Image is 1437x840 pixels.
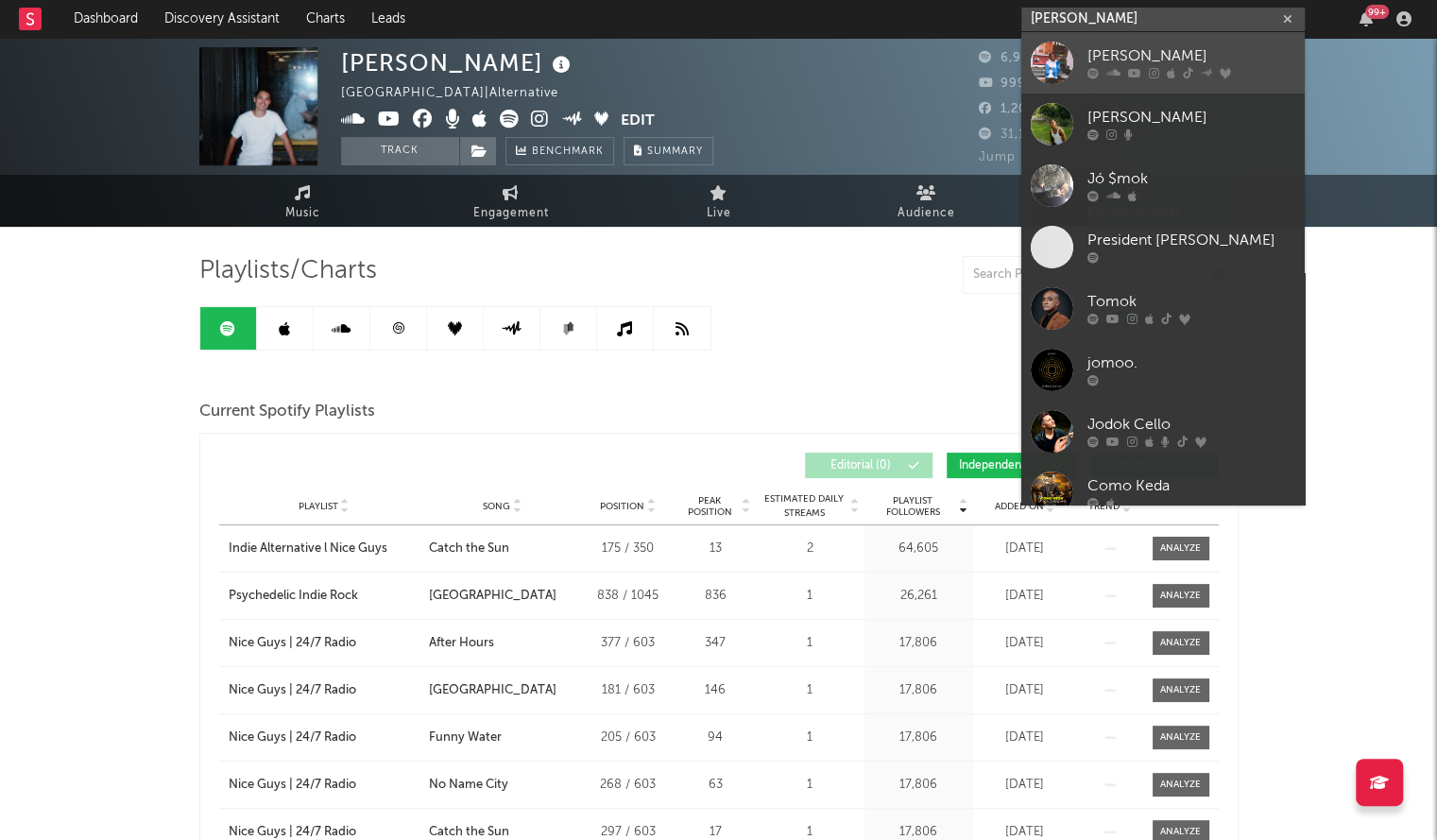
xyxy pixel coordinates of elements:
div: 26,261 [869,587,968,606]
a: jomoo. [1021,339,1305,401]
span: 1,200 [979,103,1035,115]
div: 2 [761,540,860,558]
a: Live [615,175,823,227]
span: Live [707,202,731,225]
div: Jodok Cello [1087,414,1295,437]
div: 17,806 [869,634,968,653]
div: 268 / 603 [586,776,671,795]
a: Nice Guys | 24/7 Radio [229,634,419,653]
div: 13 [680,540,751,558]
a: Como Keda [1021,462,1305,523]
div: [GEOGRAPHIC_DATA] [429,587,556,606]
button: 99+ [1360,11,1373,26]
div: [GEOGRAPHIC_DATA] [429,681,556,700]
input: Search for artists [1021,8,1305,31]
span: Benchmark [532,141,604,163]
div: 146 [680,681,751,700]
a: Jodok Cello [1021,401,1305,462]
a: Engagement [407,175,615,227]
a: Psychedelic Indie Rock [229,587,419,606]
span: Editorial ( 0 ) [817,460,904,471]
span: Audience [898,202,955,225]
div: 94 [680,729,751,747]
div: Como Keda [1087,475,1295,498]
div: 1 [761,634,860,653]
div: 63 [680,776,751,795]
span: 31,153 Monthly Listeners [979,129,1155,141]
div: [PERSON_NAME] [341,47,575,78]
div: President [PERSON_NAME] [1087,230,1295,252]
div: 1 [761,587,860,606]
div: Nice Guys | 24/7 Radio [229,776,356,795]
div: No Name City [429,776,508,795]
span: Jump Score: 56.9 [979,151,1090,163]
a: President [PERSON_NAME] [1021,216,1305,278]
span: Song [483,501,510,512]
div: [DATE] [978,540,1072,558]
div: Nice Guys | 24/7 Radio [229,681,356,700]
div: 1 [761,776,860,795]
div: 838 / 1045 [586,587,671,606]
span: Summary [647,146,703,157]
span: Music [285,202,320,225]
a: [PERSON_NAME] [1021,94,1305,155]
a: Nice Guys | 24/7 Radio [229,681,419,700]
div: 181 / 603 [586,681,671,700]
span: Engagement [473,202,549,225]
a: Benchmark [505,137,614,165]
div: 377 / 603 [586,634,671,653]
div: jomoo. [1087,352,1295,375]
div: After Hours [429,634,494,653]
div: 347 [680,634,751,653]
div: 1 [761,729,860,747]
span: Playlists/Charts [199,260,377,283]
div: [DATE] [978,729,1072,747]
div: 17,806 [869,681,968,700]
a: Indie Alternative l Nice Guys [229,540,419,558]
a: Jó $mok [1021,155,1305,216]
div: 1 [761,681,860,700]
a: Nice Guys | 24/7 Radio [229,729,419,747]
span: 999 [979,77,1026,90]
div: [DATE] [978,776,1072,795]
a: Tomok [1021,278,1305,339]
span: Playlist [299,501,338,512]
div: Jó $mok [1087,168,1295,191]
div: Funny Water [429,729,502,747]
button: Summary [624,137,713,165]
div: [GEOGRAPHIC_DATA] | Alternative [341,82,580,105]
div: 836 [680,587,751,606]
div: 205 / 603 [586,729,671,747]
div: [PERSON_NAME] [1087,45,1295,68]
div: Tomok [1087,291,1295,314]
button: Independent(35) [947,453,1077,478]
button: Edit [621,110,655,133]
div: 64,605 [869,540,968,558]
div: [DATE] [978,587,1072,606]
span: Added On [995,501,1044,512]
span: Estimated Daily Streams [761,492,848,521]
div: Psychedelic Indie Rock [229,587,358,606]
span: Peak Position [680,495,740,518]
div: [PERSON_NAME] [1087,107,1295,129]
div: Nice Guys | 24/7 Radio [229,729,356,747]
div: [DATE] [978,634,1072,653]
div: Indie Alternative l Nice Guys [229,540,387,558]
div: 17,806 [869,776,968,795]
div: 175 / 350 [586,540,671,558]
span: Position [600,501,644,512]
a: Music [199,175,407,227]
span: Trend [1088,501,1120,512]
span: Playlist Followers [869,495,957,518]
div: 99 + [1365,5,1389,19]
span: Independent ( 35 ) [959,460,1049,471]
a: Audience [823,175,1031,227]
div: [DATE] [978,681,1072,700]
div: 17,806 [869,729,968,747]
input: Search Playlists/Charts [963,256,1199,294]
a: [PERSON_NAME] [1021,32,1305,94]
span: Current Spotify Playlists [199,401,375,423]
div: Nice Guys | 24/7 Radio [229,634,356,653]
button: Track [341,137,459,165]
div: Catch the Sun [429,540,509,558]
